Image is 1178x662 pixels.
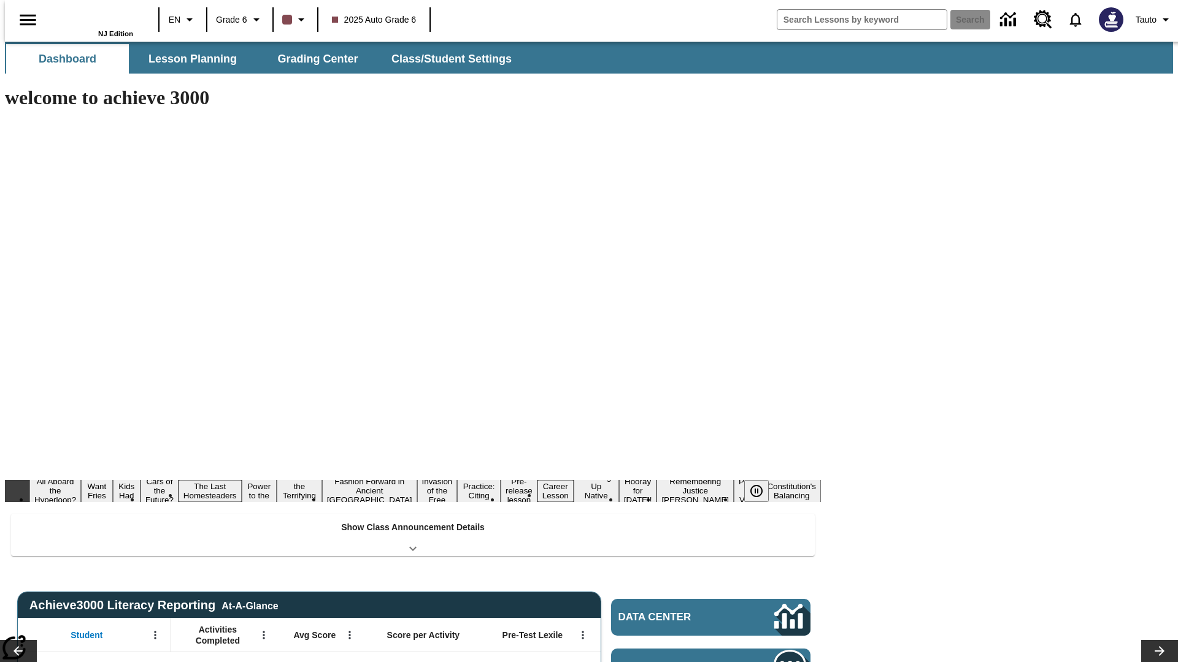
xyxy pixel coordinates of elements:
a: Notifications [1060,4,1091,36]
button: Select a new avatar [1091,4,1131,36]
button: Slide 6 Solar Power to the People [242,471,277,511]
div: At-A-Glance [221,598,278,612]
button: Slide 1 All Aboard the Hyperloop? [29,475,81,506]
div: Pause [744,480,781,502]
span: 2025 Auto Grade 6 [332,13,417,26]
button: Slide 5 The Last Homesteaders [179,480,242,502]
button: Slide 8 Fashion Forward in Ancient Rome [322,475,417,506]
span: Achieve3000 Literacy Reporting [29,598,279,612]
button: Slide 16 Point of View [734,475,762,506]
button: Open side menu [10,2,46,38]
button: Slide 10 Mixed Practice: Citing Evidence [457,471,501,511]
button: Language: EN, Select a language [163,9,202,31]
span: EN [169,13,180,26]
button: Slide 4 Cars of the Future? [141,475,179,506]
span: Lesson Planning [148,52,237,66]
button: Grading Center [256,44,379,74]
span: Tauto [1136,13,1157,26]
span: Activities Completed [177,624,258,646]
div: SubNavbar [5,42,1173,74]
div: SubNavbar [5,44,523,74]
span: Dashboard [39,52,96,66]
span: Student [71,630,102,641]
a: Data Center [611,599,810,636]
a: Resource Center, Will open in new tab [1026,3,1060,36]
button: Class color is dark brown. Change class color [277,9,314,31]
button: Slide 12 Career Lesson [537,480,574,502]
button: Lesson carousel, Next [1141,640,1178,662]
span: Avg Score [293,630,336,641]
button: Open Menu [341,626,359,644]
button: Lesson Planning [131,44,254,74]
button: Slide 15 Remembering Justice O'Connor [656,475,734,506]
button: Slide 9 The Invasion of the Free CD [417,466,458,516]
span: Class/Student Settings [391,52,512,66]
button: Dashboard [6,44,129,74]
button: Grade: Grade 6, Select a grade [211,9,269,31]
span: Data Center [618,611,733,623]
button: Slide 13 Cooking Up Native Traditions [574,471,619,511]
span: Grade 6 [216,13,247,26]
p: Show Class Announcement Details [341,521,485,534]
span: Score per Activity [387,630,460,641]
span: Pre-Test Lexile [502,630,563,641]
a: Home [53,6,133,30]
div: Home [53,4,133,37]
button: Slide 11 Pre-release lesson [501,475,537,506]
div: Show Class Announcement Details [11,514,815,556]
span: NJ Edition [98,30,133,37]
button: Slide 2 Do You Want Fries With That? [81,462,112,520]
button: Slide 17 The Constitution's Balancing Act [762,471,821,511]
button: Slide 3 Dirty Jobs Kids Had To Do [113,462,141,520]
img: Avatar [1099,7,1123,32]
button: Open Menu [574,626,592,644]
button: Slide 7 Attack of the Terrifying Tomatoes [277,471,322,511]
h1: welcome to achieve 3000 [5,86,821,109]
button: Open Menu [255,626,273,644]
button: Pause [744,480,769,502]
button: Slide 14 Hooray for Constitution Day! [619,475,657,506]
span: Grading Center [277,52,358,66]
button: Profile/Settings [1131,9,1178,31]
button: Open Menu [146,626,164,644]
button: Class/Student Settings [382,44,522,74]
a: Data Center [993,3,1026,37]
input: search field [777,10,947,29]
